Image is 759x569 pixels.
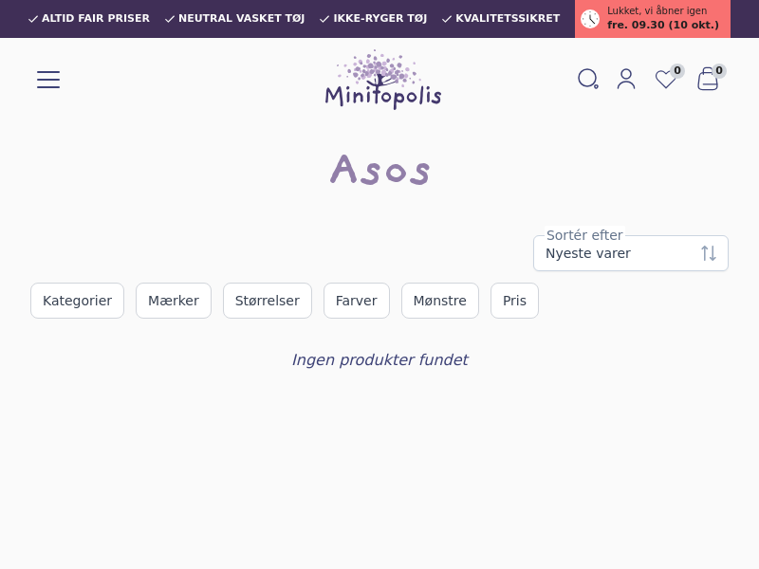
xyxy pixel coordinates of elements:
[336,291,378,310] span: Farver
[546,244,631,263] div: Nyeste varer
[491,283,539,319] button: Pris
[414,291,467,310] span: Mønstre
[223,283,312,319] button: Størrelser
[43,291,112,310] span: Kategorier
[607,4,707,18] span: Lukket, vi åbner igen
[136,283,212,319] button: Mærker
[455,13,560,25] span: Kvalitetssikret
[645,62,687,98] a: 0
[30,349,729,372] div: Ingen produkter fundet
[687,62,729,98] button: 0
[503,291,527,310] span: Pris
[333,13,427,25] span: Ikke-ryger tøj
[148,291,199,310] span: Mærker
[712,64,727,79] span: 0
[178,13,305,25] span: Neutral vasket tøj
[670,64,685,79] span: 0
[42,13,150,25] span: Altid fair priser
[325,49,441,110] img: Minitopolis logo
[30,283,124,319] button: Kategorier
[401,283,479,319] button: Mønstre
[235,291,300,310] span: Størrelser
[534,236,690,270] span: Nyeste varer
[607,64,645,96] a: Mit Minitopolis login
[324,283,390,319] button: Farver
[327,144,433,205] h1: Asos
[607,18,719,34] span: fre. 09.30 (10 okt.)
